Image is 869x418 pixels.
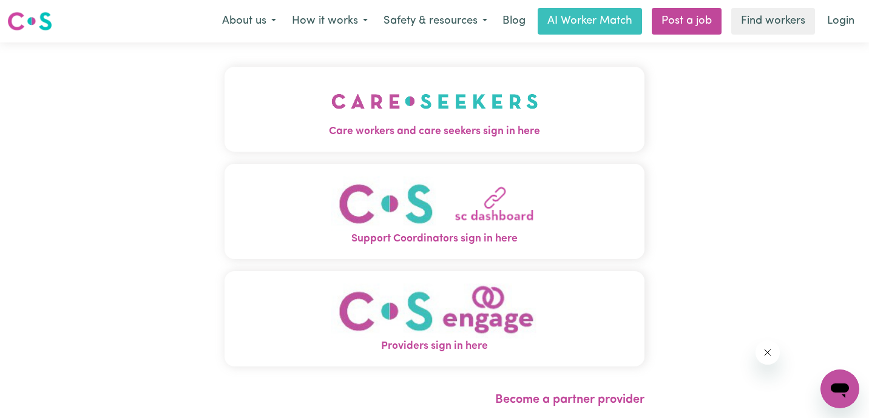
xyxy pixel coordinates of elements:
span: Need any help? [7,8,73,18]
span: Support Coordinators sign in here [225,231,644,247]
button: Support Coordinators sign in here [225,164,644,259]
iframe: Button to launch messaging window [820,369,859,408]
iframe: Close message [756,340,780,365]
button: Care workers and care seekers sign in here [225,67,644,152]
a: Find workers [731,8,815,35]
a: Become a partner provider [495,394,644,406]
a: Blog [495,8,533,35]
a: Careseekers logo [7,7,52,35]
a: Login [820,8,862,35]
img: Careseekers logo [7,10,52,32]
a: AI Worker Match [538,8,642,35]
a: Post a job [652,8,722,35]
button: Safety & resources [376,8,495,34]
button: How it works [284,8,376,34]
button: Providers sign in here [225,271,644,366]
span: Care workers and care seekers sign in here [225,124,644,140]
button: About us [214,8,284,34]
span: Providers sign in here [225,339,644,354]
